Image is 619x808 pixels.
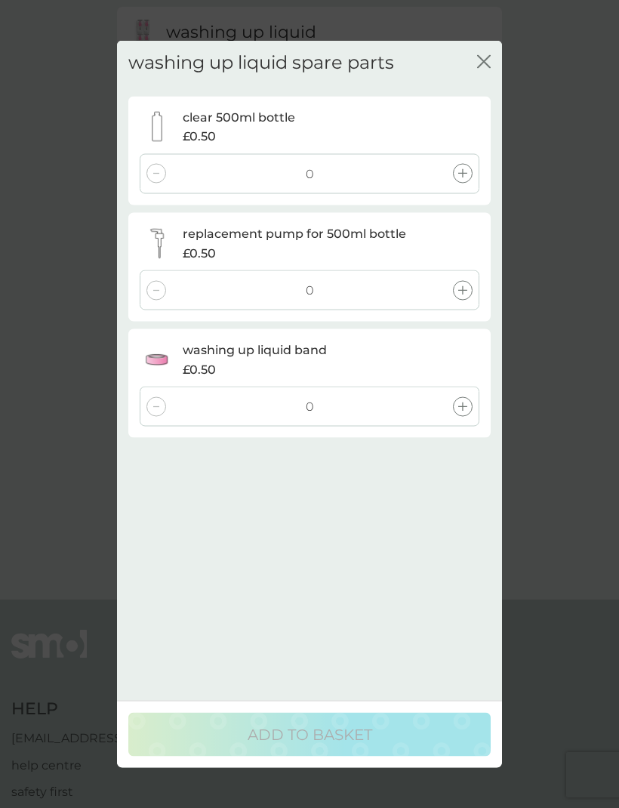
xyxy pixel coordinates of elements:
[142,344,172,375] img: washing up liquid band
[306,397,314,417] p: 0
[183,341,327,360] p: washing up liquid band
[306,280,314,300] p: 0
[183,224,406,243] p: replacement pump for 500ml bottle
[128,52,394,74] h2: washing up liquid spare parts
[183,359,216,379] span: £0.50
[248,723,372,747] p: ADD TO BASKET
[142,228,172,258] img: replacement pump for 500ml bottle
[128,713,491,757] button: ADD TO BASKET
[183,243,216,263] span: £0.50
[183,127,216,146] span: £0.50
[183,107,295,127] p: clear 500ml bottle
[477,55,491,71] button: close
[142,112,172,142] img: clear 500ml bottle
[306,164,314,183] p: 0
